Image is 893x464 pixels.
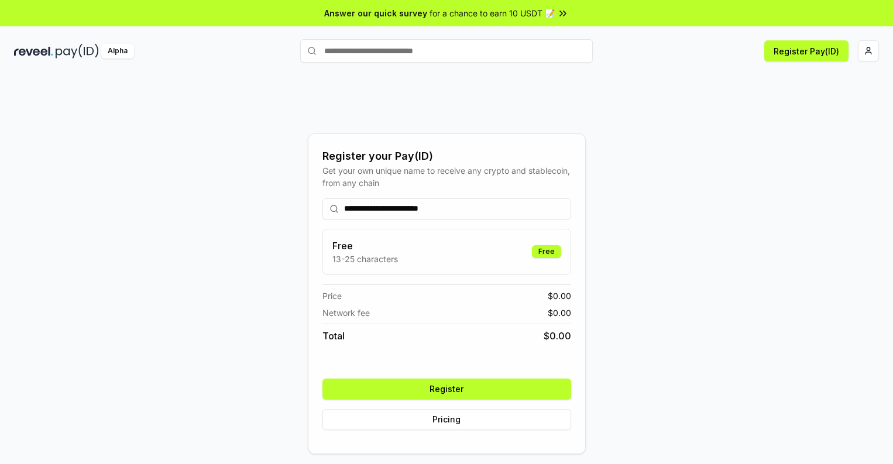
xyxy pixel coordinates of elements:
[322,290,342,302] span: Price
[56,44,99,59] img: pay_id
[14,44,53,59] img: reveel_dark
[544,329,571,343] span: $ 0.00
[322,409,571,430] button: Pricing
[101,44,134,59] div: Alpha
[548,290,571,302] span: $ 0.00
[548,307,571,319] span: $ 0.00
[324,7,427,19] span: Answer our quick survey
[532,245,561,258] div: Free
[332,239,398,253] h3: Free
[430,7,555,19] span: for a chance to earn 10 USDT 📝
[764,40,849,61] button: Register Pay(ID)
[332,253,398,265] p: 13-25 characters
[322,379,571,400] button: Register
[322,148,571,164] div: Register your Pay(ID)
[322,307,370,319] span: Network fee
[322,164,571,189] div: Get your own unique name to receive any crypto and stablecoin, from any chain
[322,329,345,343] span: Total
